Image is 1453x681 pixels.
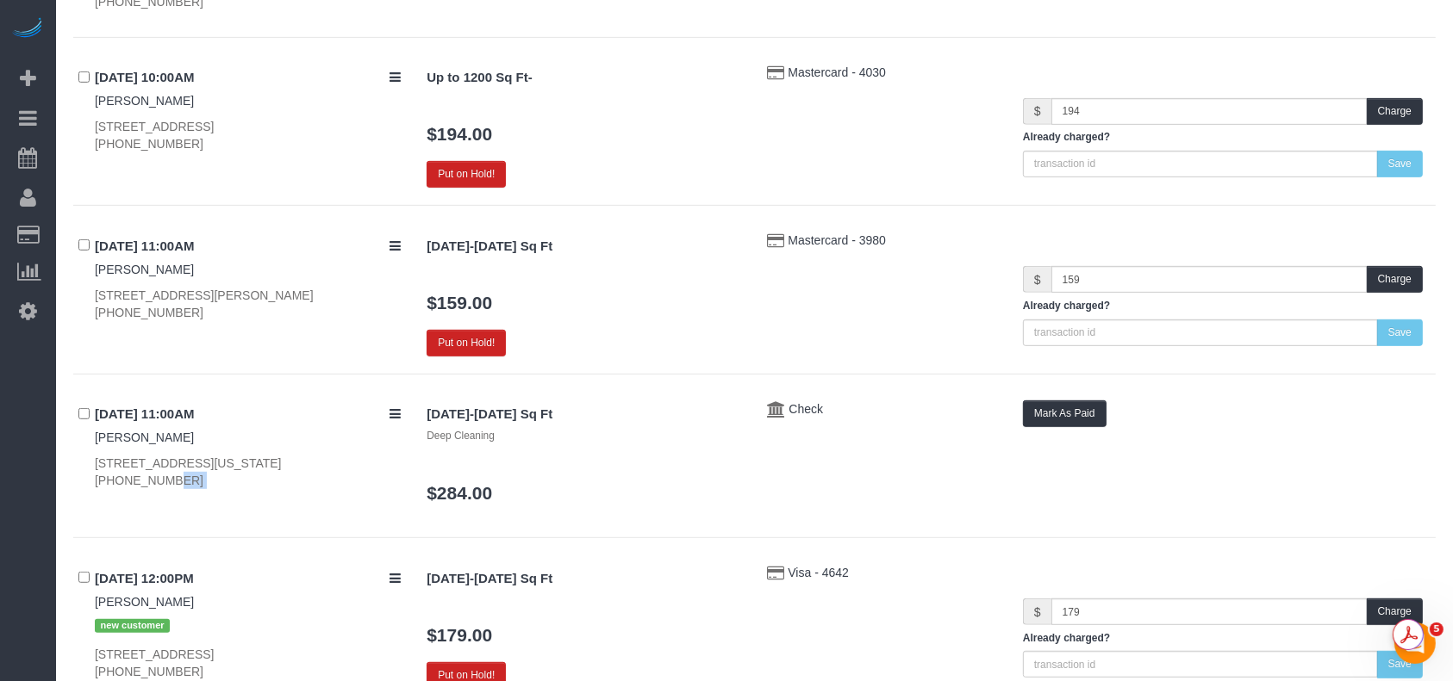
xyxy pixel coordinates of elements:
button: Put on Hold! [427,161,506,188]
a: [PERSON_NAME] [95,430,194,444]
a: Mastercard - 3980 [788,233,886,247]
span: $ [1023,266,1051,293]
h4: [DATE] 10:00AM [95,71,401,85]
div: Deep Cleaning [427,429,741,443]
input: transaction id [1023,651,1378,678]
span: new customer [95,619,170,633]
h4: [DATE]-[DATE] Sq Ft [427,239,741,254]
span: $ [1023,98,1051,125]
h4: Up to 1200 Sq Ft- [427,71,741,85]
a: $179.00 [427,625,492,645]
div: [STREET_ADDRESS] [PHONE_NUMBER] [95,646,401,680]
span: $ [1023,598,1051,625]
h5: Already charged? [1023,633,1423,644]
h4: [DATE] 12:00PM [95,572,401,586]
button: Charge [1367,98,1423,125]
a: [PERSON_NAME] [95,595,194,609]
input: transaction id [1023,151,1378,177]
a: [PERSON_NAME] [95,94,194,108]
button: Charge [1367,266,1423,293]
h4: [DATE]-[DATE] Sq Ft [427,572,741,586]
div: Tags [95,610,401,637]
button: Mark As Paid [1023,400,1107,427]
div: [STREET_ADDRESS] [PHONE_NUMBER] [95,118,401,152]
a: Check [789,402,823,416]
a: $194.00 [427,124,492,144]
img: Automaid Logo [10,17,45,41]
div: [STREET_ADDRESS][PERSON_NAME] [PHONE_NUMBER] [95,287,401,321]
a: $284.00 [427,483,492,503]
h4: [DATE]-[DATE] Sq Ft [427,407,741,422]
a: Mastercard - 4030 [788,65,886,79]
a: $159.00 [427,293,492,313]
h5: Already charged? [1023,300,1423,312]
h4: [DATE] 11:00AM [95,407,401,422]
div: [STREET_ADDRESS][US_STATE] [PHONE_NUMBER] [95,455,401,489]
h4: [DATE] 11:00AM [95,239,401,254]
button: Put on Hold! [427,330,506,356]
a: Visa - 4642 [788,566,849,579]
input: transaction id [1023,319,1378,346]
button: Charge [1367,598,1423,625]
a: [PERSON_NAME] [95,263,194,276]
h5: Already charged? [1023,132,1423,143]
